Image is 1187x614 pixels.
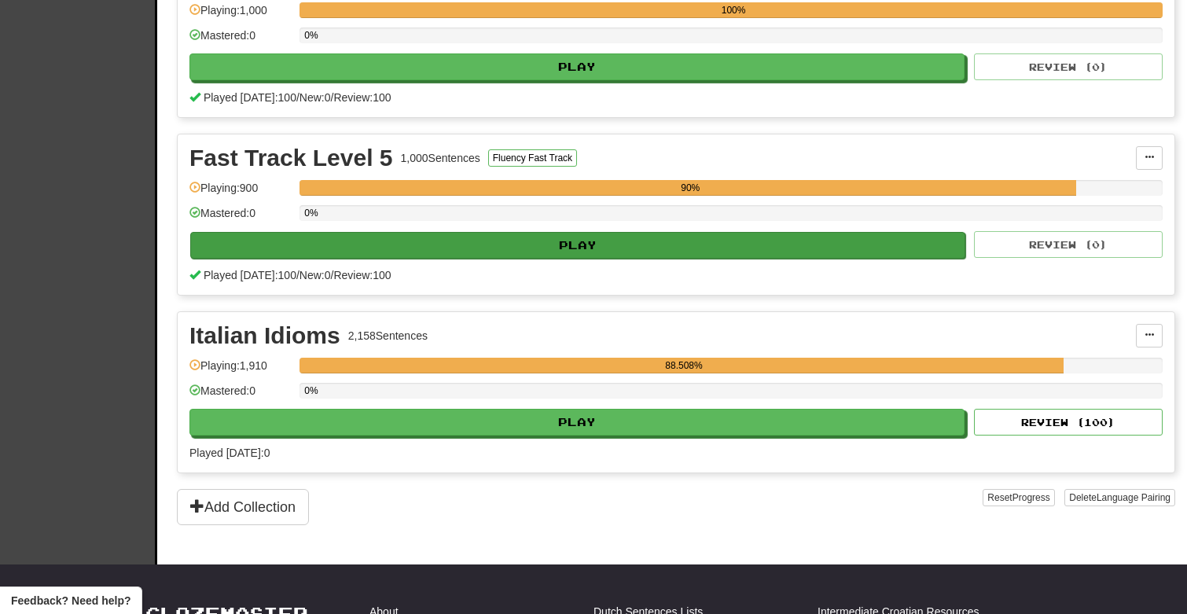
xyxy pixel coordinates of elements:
[189,383,292,409] div: Mastered: 0
[189,409,965,436] button: Play
[331,91,334,104] span: /
[204,269,296,281] span: Played [DATE]: 100
[974,409,1163,436] button: Review (100)
[300,269,331,281] span: New: 0
[189,180,292,206] div: Playing: 900
[333,269,391,281] span: Review: 100
[304,358,1064,373] div: 88.508%
[189,358,292,384] div: Playing: 1,910
[189,205,292,231] div: Mastered: 0
[204,91,296,104] span: Played [DATE]: 100
[304,2,1163,18] div: 100%
[331,269,334,281] span: /
[11,593,130,608] span: Open feedback widget
[1064,489,1175,506] button: DeleteLanguage Pairing
[300,91,331,104] span: New: 0
[348,328,428,344] div: 2,158 Sentences
[974,53,1163,80] button: Review (0)
[401,150,480,166] div: 1,000 Sentences
[333,91,391,104] span: Review: 100
[189,146,393,170] div: Fast Track Level 5
[304,180,1076,196] div: 90%
[189,2,292,28] div: Playing: 1,000
[1012,492,1050,503] span: Progress
[190,232,965,259] button: Play
[296,269,300,281] span: /
[296,91,300,104] span: /
[189,28,292,53] div: Mastered: 0
[189,324,340,347] div: Italian Idioms
[177,489,309,525] button: Add Collection
[1097,492,1170,503] span: Language Pairing
[974,231,1163,258] button: Review (0)
[189,447,270,459] span: Played [DATE]: 0
[983,489,1054,506] button: ResetProgress
[189,53,965,80] button: Play
[488,149,577,167] button: Fluency Fast Track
